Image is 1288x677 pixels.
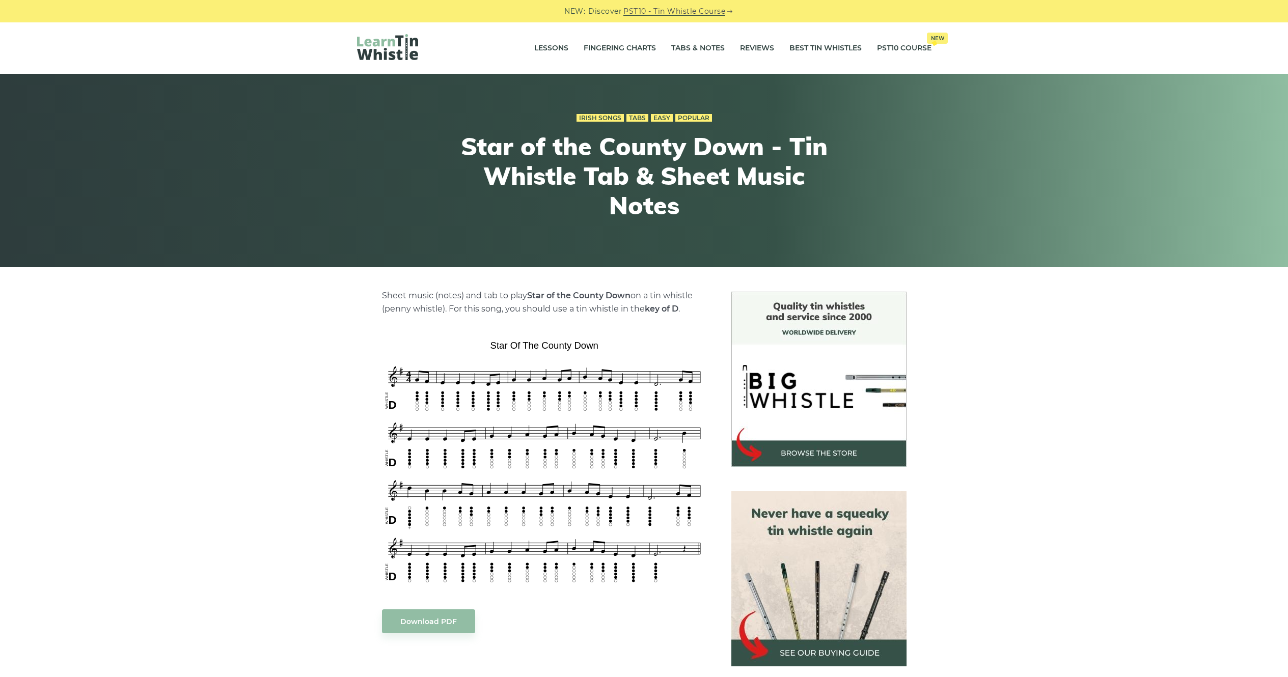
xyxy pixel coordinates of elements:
a: Tabs & Notes [671,36,725,61]
span: New [927,33,948,44]
a: Popular [675,114,712,122]
a: PST10 CourseNew [877,36,931,61]
p: Sheet music (notes) and tab to play on a tin whistle (penny whistle). For this song, you should u... [382,289,707,316]
img: Star of the County Down Tin Whistle Tab & Sheet Music [382,336,707,589]
strong: Star of the County Down [527,291,631,300]
a: Reviews [740,36,774,61]
a: Irish Songs [577,114,624,122]
a: Download PDF [382,609,475,633]
img: LearnTinWhistle.com [357,34,418,60]
a: Easy [651,114,673,122]
h1: Star of the County Down - Tin Whistle Tab & Sheet Music Notes [457,132,832,220]
a: Best Tin Whistles [789,36,862,61]
a: Fingering Charts [584,36,656,61]
a: Tabs [626,114,648,122]
a: Lessons [534,36,568,61]
strong: key of D [645,304,678,314]
img: BigWhistle Tin Whistle Store [731,292,907,467]
img: tin whistle buying guide [731,491,907,666]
